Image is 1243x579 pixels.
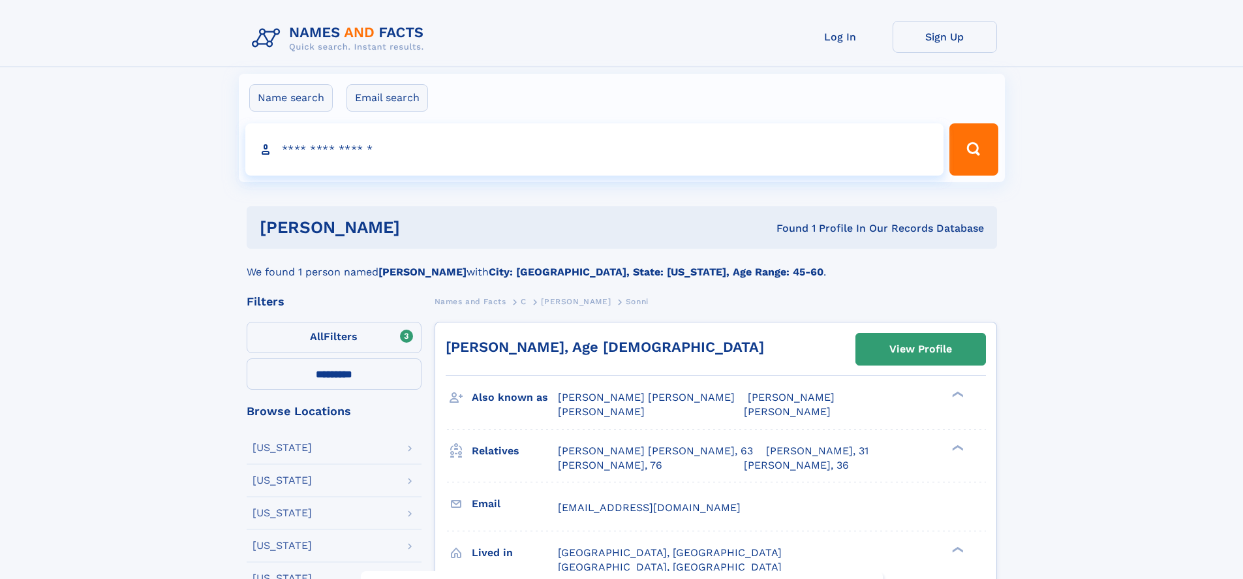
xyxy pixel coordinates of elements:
[788,21,893,53] a: Log In
[856,334,985,365] a: View Profile
[472,542,558,564] h3: Lived in
[435,293,506,309] a: Names and Facts
[521,293,527,309] a: C
[346,84,428,112] label: Email search
[247,405,422,417] div: Browse Locations
[253,443,312,453] div: [US_STATE]
[253,540,312,551] div: [US_STATE]
[247,21,435,56] img: Logo Names and Facts
[558,391,735,403] span: [PERSON_NAME] [PERSON_NAME]
[744,458,849,473] a: [PERSON_NAME], 36
[253,475,312,486] div: [US_STATE]
[949,443,964,452] div: ❯
[472,493,558,515] h3: Email
[521,297,527,306] span: C
[245,123,944,176] input: search input
[558,444,753,458] a: [PERSON_NAME] [PERSON_NAME], 63
[541,293,611,309] a: [PERSON_NAME]
[247,322,422,353] label: Filters
[558,501,741,514] span: [EMAIL_ADDRESS][DOMAIN_NAME]
[541,297,611,306] span: [PERSON_NAME]
[949,123,998,176] button: Search Button
[949,390,964,399] div: ❯
[949,545,964,554] div: ❯
[472,386,558,409] h3: Also known as
[889,334,952,364] div: View Profile
[558,405,645,418] span: [PERSON_NAME]
[744,405,831,418] span: [PERSON_NAME]
[310,330,324,343] span: All
[472,440,558,462] h3: Relatives
[247,296,422,307] div: Filters
[489,266,823,278] b: City: [GEOGRAPHIC_DATA], State: [US_STATE], Age Range: 45-60
[253,508,312,518] div: [US_STATE]
[893,21,997,53] a: Sign Up
[446,339,764,355] a: [PERSON_NAME], Age [DEMOGRAPHIC_DATA]
[588,221,984,236] div: Found 1 Profile In Our Records Database
[260,219,589,236] h1: [PERSON_NAME]
[748,391,835,403] span: [PERSON_NAME]
[626,297,649,306] span: Sonni
[249,84,333,112] label: Name search
[558,546,782,559] span: [GEOGRAPHIC_DATA], [GEOGRAPHIC_DATA]
[378,266,467,278] b: [PERSON_NAME]
[766,444,868,458] a: [PERSON_NAME], 31
[558,458,662,473] a: [PERSON_NAME], 76
[247,249,997,280] div: We found 1 person named with .
[558,561,782,573] span: [GEOGRAPHIC_DATA], [GEOGRAPHIC_DATA]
